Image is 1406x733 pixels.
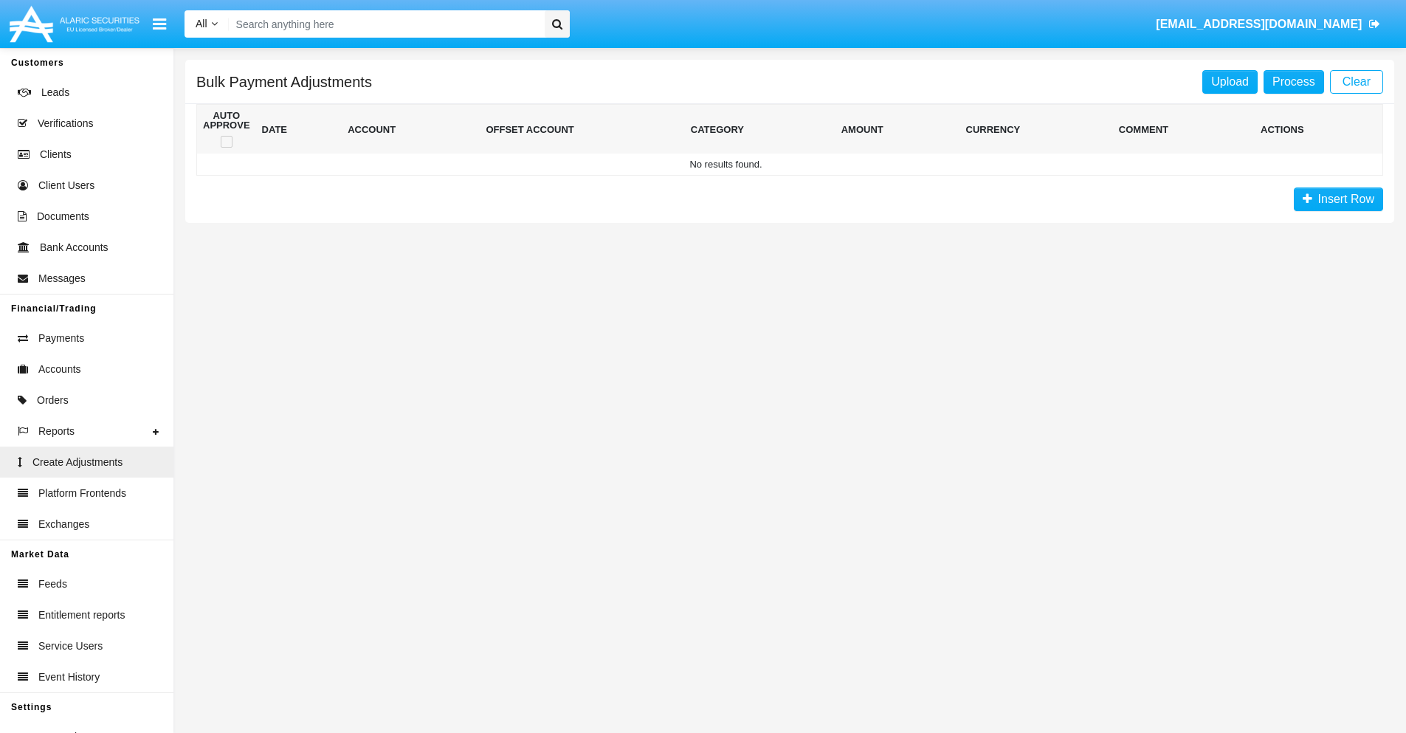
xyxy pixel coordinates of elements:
th: ACCOUNT [342,105,480,154]
span: Orders [37,393,69,408]
span: Platform Frontends [38,486,126,501]
span: Feeds [38,577,67,592]
th: AMOUNT [835,105,960,154]
a: Clear [1330,70,1383,94]
label: Upload [1202,70,1258,94]
img: Logo image [7,2,142,46]
span: Documents [37,209,89,224]
a: All [185,16,229,32]
th: COMMENT [1113,105,1255,154]
th: OFFSET ACCOUNT [480,105,684,154]
a: [EMAIL_ADDRESS][DOMAIN_NAME] [1149,4,1388,45]
span: All [196,18,207,30]
span: Exchanges [38,517,89,532]
th: CATEGORY [685,105,835,154]
th: CURRENCY [960,105,1113,154]
h5: Bulk Payment Adjustments [196,76,372,88]
span: Create Adjustments [32,455,123,470]
a: Process [1264,70,1324,94]
span: Entitlement reports [38,608,125,623]
span: Reports [38,424,75,439]
span: [EMAIL_ADDRESS][DOMAIN_NAME] [1156,18,1362,30]
span: Client Users [38,178,94,193]
input: Search [229,10,540,38]
span: Payments [38,331,84,346]
span: Verifications [38,116,93,131]
span: Messages [38,271,86,286]
p: AUTO APPROVE [203,111,250,130]
th: ACTIONS [1255,105,1382,154]
span: Event History [38,670,100,685]
td: No results found. [197,154,1255,176]
span: Accounts [38,362,81,377]
span: Leads [41,85,69,100]
span: Clients [40,147,72,162]
span: Insert Row [1312,193,1374,205]
span: Service Users [38,639,103,654]
span: Bank Accounts [40,240,108,255]
th: DATE [256,105,342,154]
